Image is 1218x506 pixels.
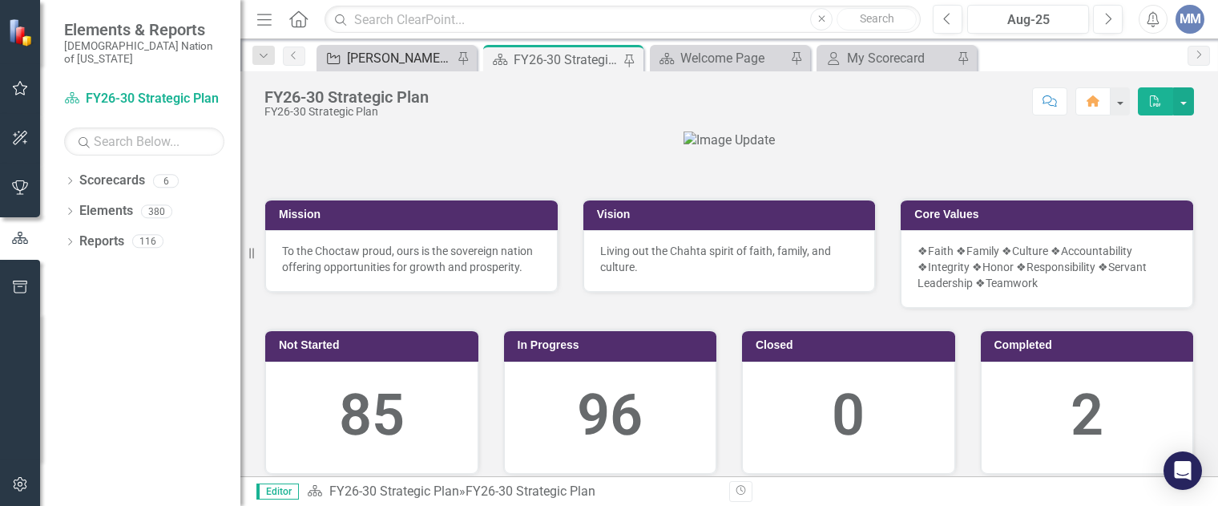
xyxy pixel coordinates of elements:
a: [PERSON_NAME] SO's [321,48,453,68]
div: Welcome Page [680,48,786,68]
div: 2 [998,374,1177,457]
div: [PERSON_NAME] SO's [347,48,453,68]
input: Search ClearPoint... [325,6,921,34]
small: [DEMOGRAPHIC_DATA] Nation of [US_STATE] [64,39,224,66]
div: 380 [141,204,172,218]
button: Search [837,8,917,30]
div: FY26-30 Strategic Plan [264,88,429,106]
div: Open Intercom Messenger [1164,451,1202,490]
h3: Core Values [914,208,1185,221]
a: Welcome Page [654,48,786,68]
a: Scorecards [79,172,145,190]
p: ❖Faith ❖Family ❖Culture ❖Accountability ❖Integrity ❖Honor ❖Responsibility ❖Servant Leadership ❖Te... [918,243,1176,291]
span: Search [860,12,894,25]
div: FY26-30 Strategic Plan [514,50,619,70]
h3: Completed [994,339,1186,351]
div: Aug-25 [973,10,1083,30]
div: My Scorecard [847,48,953,68]
span: Editor [256,484,299,500]
button: Aug-25 [967,5,1089,34]
div: 0 [759,374,938,457]
h3: In Progress [518,339,709,351]
div: 85 [282,374,462,457]
div: 6 [153,174,179,188]
h3: Closed [756,339,947,351]
a: FY26-30 Strategic Plan [329,484,459,499]
a: Elements [79,202,133,221]
h3: Not Started [279,339,470,351]
div: FY26-30 Strategic Plan [264,106,429,118]
a: My Scorecard [821,48,953,68]
h3: Vision [597,208,868,221]
button: MM [1176,5,1204,34]
input: Search Below... [64,128,224,156]
img: Image Update [684,132,775,150]
h3: Mission [279,208,550,221]
div: 116 [132,235,163,249]
span: Living out the Chahta spirit of faith, family, and culture. [600,245,831,273]
a: Reports [79,233,124,251]
div: » [307,483,717,501]
img: ClearPoint Strategy [8,18,37,47]
a: FY26-30 Strategic Plan [64,90,224,108]
span: To the Choctaw proud, ours is the sovereign nation offering opportunities for growth and prosperity. [282,245,533,273]
div: FY26-30 Strategic Plan [466,484,595,499]
div: 96 [521,374,700,457]
span: Elements & Reports [64,20,224,39]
